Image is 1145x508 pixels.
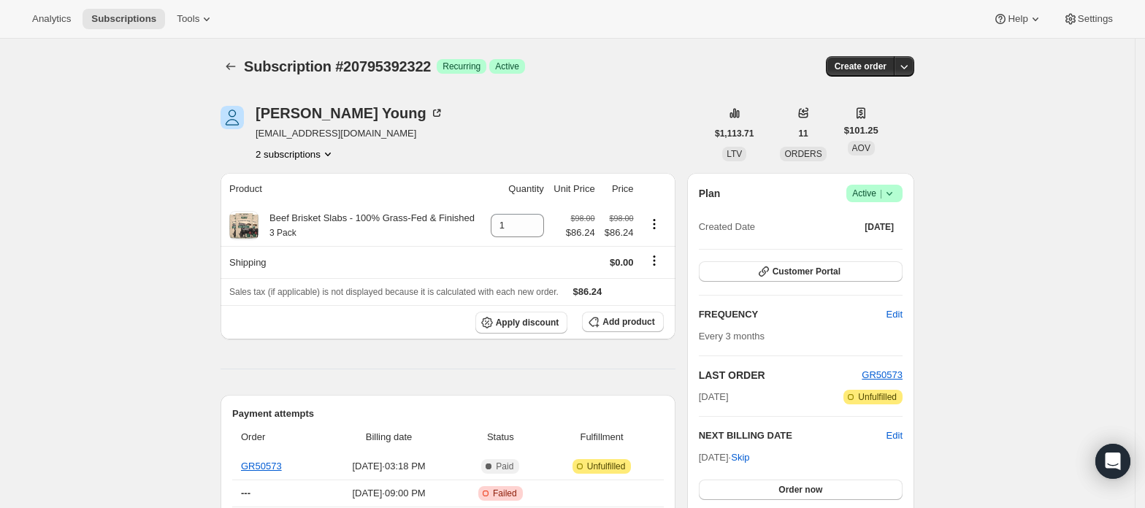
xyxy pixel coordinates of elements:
[852,143,870,153] span: AOV
[23,9,80,29] button: Analytics
[241,461,282,472] a: GR50573
[326,459,453,474] span: [DATE] · 03:18 PM
[256,126,444,141] span: [EMAIL_ADDRESS][DOMAIN_NAME]
[495,61,519,72] span: Active
[789,123,816,144] button: 11
[826,56,895,77] button: Create order
[699,390,729,404] span: [DATE]
[699,428,886,443] h2: NEXT BILLING DATE
[475,312,568,334] button: Apply discount
[731,450,749,465] span: Skip
[699,331,765,342] span: Every 3 months
[221,173,485,205] th: Product
[706,123,762,144] button: $1,113.71
[643,216,666,232] button: Product actions
[177,13,199,25] span: Tools
[727,149,742,159] span: LTV
[168,9,223,29] button: Tools
[643,253,666,269] button: Shipping actions
[778,484,822,496] span: Order now
[566,226,595,240] span: $86.24
[844,123,878,138] span: $101.25
[602,316,654,328] span: Add product
[610,257,634,268] span: $0.00
[256,147,335,161] button: Product actions
[461,430,540,445] span: Status
[229,211,259,240] img: product img
[232,407,664,421] h2: Payment attempts
[880,188,882,199] span: |
[221,56,241,77] button: Subscriptions
[269,228,296,238] small: 3 Pack
[865,221,894,233] span: [DATE]
[496,317,559,328] span: Apply discount
[221,246,485,278] th: Shipping
[862,369,903,380] a: GR50573
[32,13,71,25] span: Analytics
[784,149,822,159] span: ORDERS
[1095,444,1130,479] div: Open Intercom Messenger
[548,430,654,445] span: Fulfillment
[609,214,633,223] small: $98.00
[600,173,638,205] th: Price
[835,61,886,72] span: Create order
[587,461,626,472] span: Unfulfilled
[1078,13,1113,25] span: Settings
[1054,9,1122,29] button: Settings
[244,58,431,74] span: Subscription #20795392322
[798,128,808,139] span: 11
[1008,13,1027,25] span: Help
[699,261,903,282] button: Customer Portal
[326,486,453,501] span: [DATE] · 09:00 PM
[573,286,602,297] span: $86.24
[496,461,513,472] span: Paid
[699,220,755,234] span: Created Date
[858,391,897,403] span: Unfulfilled
[699,368,862,382] h2: LAST ORDER
[582,312,663,332] button: Add product
[229,287,559,297] span: Sales tax (if applicable) is not displayed because it is calculated with each new order.
[984,9,1051,29] button: Help
[722,446,758,469] button: Skip
[852,186,897,201] span: Active
[886,307,903,322] span: Edit
[326,430,453,445] span: Billing date
[886,428,903,443] button: Edit
[548,173,600,205] th: Unit Price
[699,307,886,322] h2: FREQUENCY
[571,214,595,223] small: $98.00
[878,303,911,326] button: Edit
[862,368,903,382] button: GR50573
[259,211,475,240] div: Beef Brisket Slabs - 100% Grass-Fed & Finished
[493,488,517,499] span: Failed
[856,217,903,237] button: [DATE]
[773,266,840,277] span: Customer Portal
[699,480,903,500] button: Order now
[699,186,721,201] h2: Plan
[699,452,750,463] span: [DATE] ·
[221,106,244,129] span: Stanley Young
[256,106,444,120] div: [PERSON_NAME] Young
[604,226,634,240] span: $86.24
[241,488,250,499] span: ---
[83,9,165,29] button: Subscriptions
[715,128,754,139] span: $1,113.71
[485,173,548,205] th: Quantity
[232,421,321,453] th: Order
[443,61,480,72] span: Recurring
[91,13,156,25] span: Subscriptions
